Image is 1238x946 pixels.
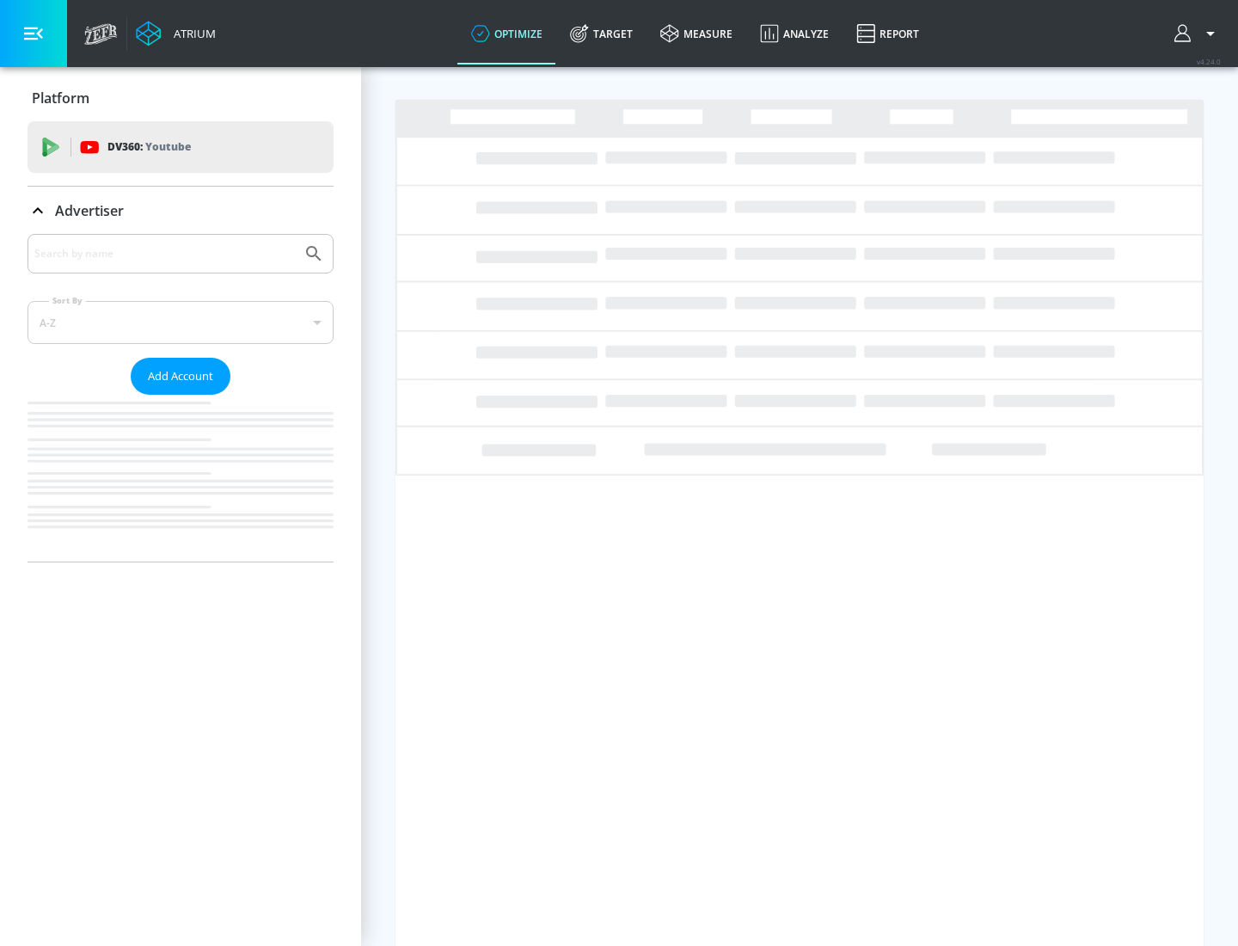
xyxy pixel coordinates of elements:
span: v 4.24.0 [1197,57,1221,66]
div: DV360: Youtube [28,121,334,173]
a: measure [647,3,746,64]
a: Target [556,3,647,64]
div: Advertiser [28,187,334,235]
div: Atrium [167,26,216,41]
a: Report [843,3,933,64]
button: Add Account [131,358,230,395]
p: Platform [32,89,89,107]
div: Advertiser [28,234,334,562]
div: Platform [28,74,334,122]
a: Atrium [136,21,216,46]
p: Advertiser [55,201,124,220]
p: Youtube [145,138,191,156]
a: optimize [457,3,556,64]
label: Sort By [49,295,86,306]
span: Add Account [148,366,213,386]
nav: list of Advertiser [28,395,334,562]
p: DV360: [107,138,191,157]
div: A-Z [28,301,334,344]
input: Search by name [34,243,295,265]
a: Analyze [746,3,843,64]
